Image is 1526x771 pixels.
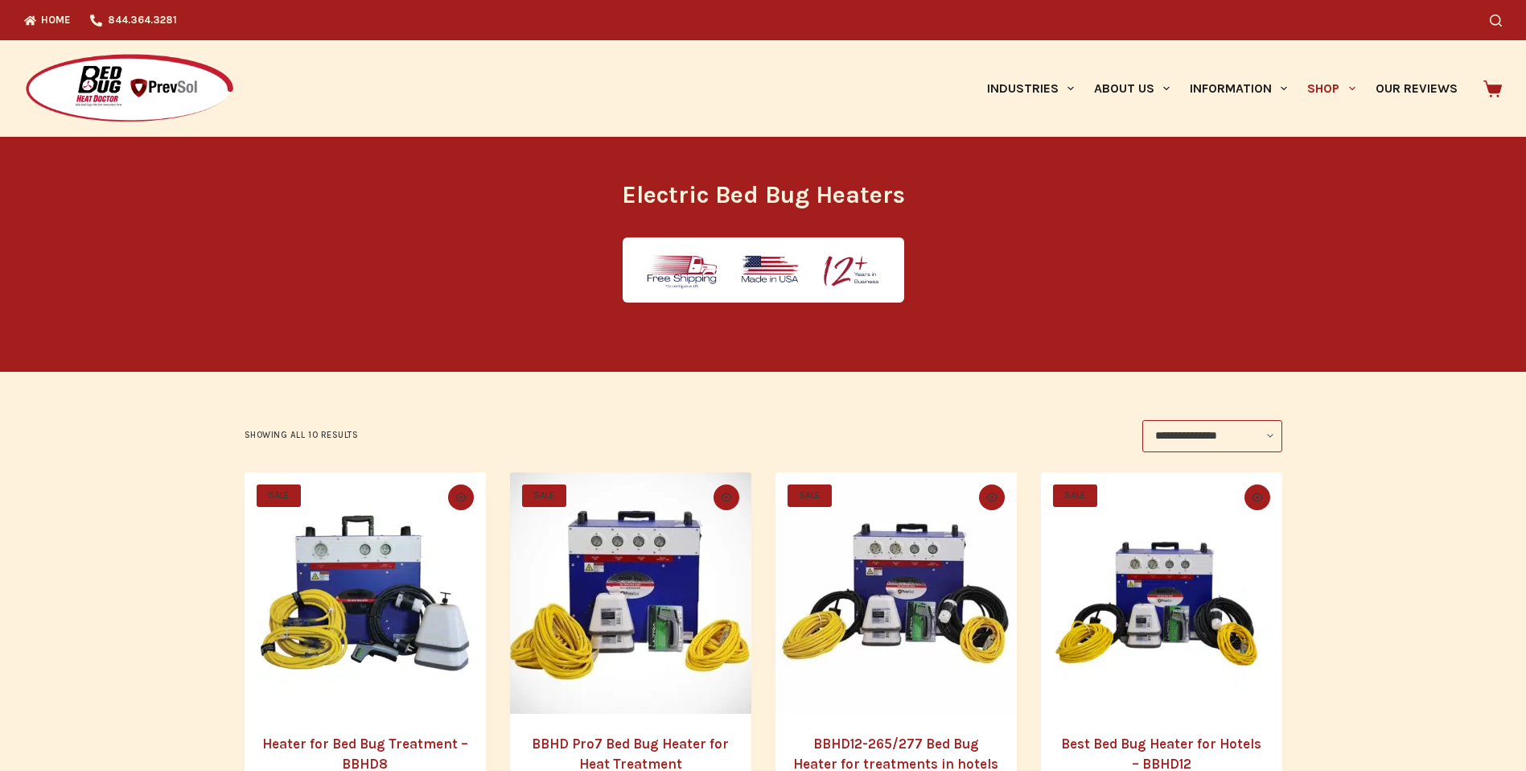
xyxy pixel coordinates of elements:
[1180,40,1298,137] a: Information
[714,484,739,510] button: Quick view toggle
[1053,484,1097,507] span: SALE
[977,40,1467,137] nav: Primary
[510,472,751,714] a: BBHD Pro7 Bed Bug Heater for Heat Treatment
[245,428,359,443] p: Showing all 10 results
[448,484,474,510] button: Quick view toggle
[977,40,1084,137] a: Industries
[1298,40,1365,137] a: Shop
[245,472,486,714] a: Heater for Bed Bug Treatment - BBHD8
[462,177,1065,213] h1: Electric Bed Bug Heaters
[979,484,1005,510] button: Quick view toggle
[1365,40,1467,137] a: Our Reviews
[1244,484,1270,510] button: Quick view toggle
[775,472,1017,714] a: BBHD12-265/277 Bed Bug Heater for treatments in hotels and motels
[788,484,832,507] span: SALE
[24,53,235,125] img: Prevsol/Bed Bug Heat Doctor
[1490,14,1502,27] button: Search
[257,484,301,507] span: SALE
[1041,472,1282,714] a: Best Bed Bug Heater for Hotels - BBHD12
[1084,40,1179,137] a: About Us
[522,484,566,507] span: SALE
[1142,420,1282,452] select: Shop order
